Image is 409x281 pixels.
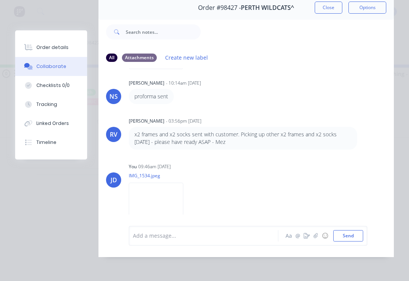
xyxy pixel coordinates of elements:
[134,131,351,146] p: x2 frames and x2 socks sent with customer. Picking up other x2 frames and x2 socks [DATE] - pleas...
[36,101,57,108] div: Tracking
[166,80,201,87] div: - 10:14am [DATE]
[106,54,117,62] div: All
[129,163,137,170] div: You
[129,118,164,125] div: [PERSON_NAME]
[36,44,69,51] div: Order details
[36,120,69,127] div: Linked Orders
[36,82,70,89] div: Checklists 0/0
[129,172,191,179] p: IMG_1534.jpeg
[36,139,56,146] div: Timeline
[161,52,212,63] button: Create new label
[122,54,157,62] div: Attachments
[36,63,66,70] div: Collaborate
[166,118,201,125] div: - 03:56pm [DATE]
[15,57,87,76] button: Collaborate
[126,24,201,39] input: Search notes...
[109,92,118,101] div: NS
[134,93,168,100] p: proforma sent
[15,76,87,95] button: Checklists 0/0
[241,4,294,11] span: PERTH WILDCATS^
[348,2,386,14] button: Options
[110,130,117,139] div: RV
[320,231,329,240] button: ☺
[15,95,87,114] button: Tracking
[333,230,363,242] button: Send
[315,2,342,14] button: Close
[15,133,87,152] button: Timeline
[198,4,241,11] span: Order #98427 -
[15,38,87,57] button: Order details
[293,231,302,240] button: @
[111,175,117,185] div: JD
[129,80,164,87] div: [PERSON_NAME]
[15,114,87,133] button: Linked Orders
[138,163,171,170] div: 09:46am [DATE]
[284,231,293,240] button: Aa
